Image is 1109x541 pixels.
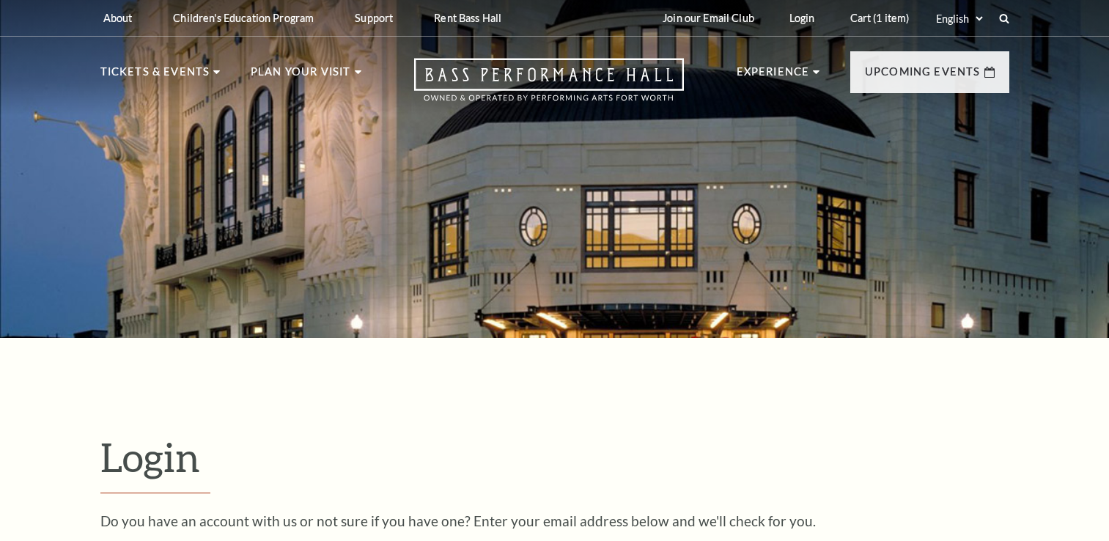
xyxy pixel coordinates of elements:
p: Support [355,12,393,24]
p: Do you have an account with us or not sure if you have one? Enter your email address below and we... [100,514,1009,528]
p: Rent Bass Hall [434,12,501,24]
p: Plan Your Visit [251,63,351,89]
p: Experience [737,63,810,89]
p: Children's Education Program [173,12,314,24]
p: Upcoming Events [865,63,981,89]
span: Login [100,433,200,480]
p: Tickets & Events [100,63,210,89]
select: Select: [933,12,985,26]
p: About [103,12,133,24]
